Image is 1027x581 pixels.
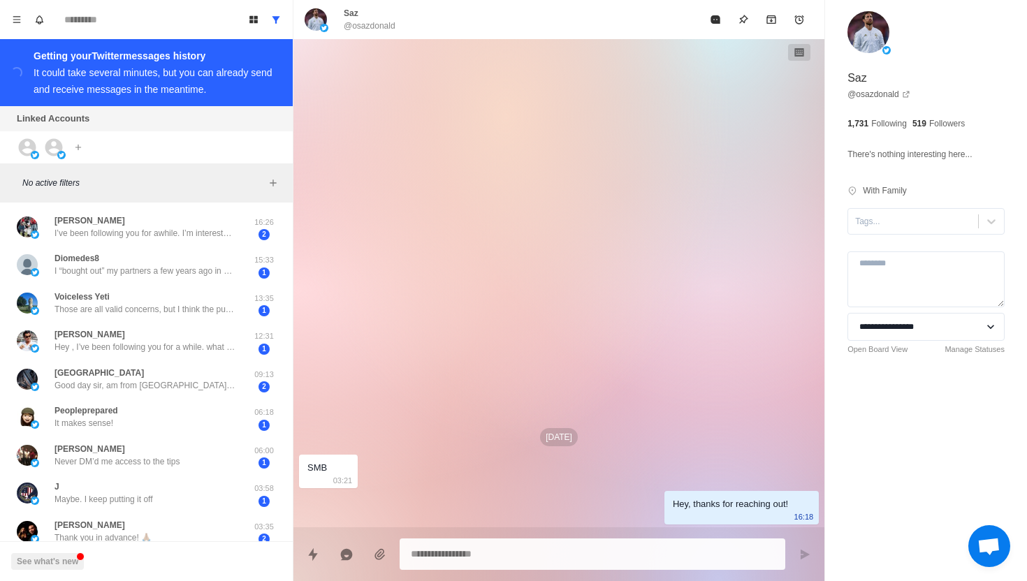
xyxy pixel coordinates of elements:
p: [DATE] [540,428,578,446]
p: I “bought out” my partners a few years ago in my DME business. However, I’ve never been on the bu... [54,265,236,277]
a: Manage Statuses [945,344,1005,355]
img: picture [31,230,39,239]
button: Archive [757,6,785,34]
p: With Family [863,184,907,197]
div: Hey, thanks for reaching out! [673,497,788,512]
span: 1 [258,305,270,316]
p: 1,731 [847,117,868,130]
button: Reply with AI [333,540,360,568]
button: Board View [242,8,265,31]
img: picture [17,521,38,542]
img: picture [305,8,327,31]
p: Linked Accounts [17,112,89,126]
p: No active filters [22,177,265,189]
img: picture [57,151,66,159]
img: picture [31,420,39,429]
img: picture [31,535,39,543]
p: [PERSON_NAME] [54,519,125,531]
p: 16:26 [247,216,282,228]
img: picture [17,483,38,503]
a: Open chat [968,525,1010,567]
p: 16:18 [794,509,814,524]
button: Quick replies [299,540,327,568]
p: 03:21 [333,473,353,488]
span: 1 [258,496,270,507]
div: It could take several minutes, but you can already send and receive messages in the meantime. [34,67,272,95]
p: Good day sir, am from [GEOGRAPHIC_DATA]/DRC. i have been following you on twitter for a while and... [54,379,236,392]
p: 06:00 [247,445,282,457]
img: picture [882,46,891,54]
p: Voiceless Yeti [54,290,110,303]
img: picture [17,406,38,427]
p: Following [871,117,907,130]
p: J [54,480,59,493]
img: picture [31,344,39,353]
p: [PERSON_NAME] [54,214,125,227]
p: 519 [912,117,926,130]
span: 2 [258,229,270,240]
p: Maybe. I keep putting it off [54,493,153,506]
button: See what's new [11,553,84,570]
p: It makes sense! [54,417,113,429]
p: 03:58 [247,483,282,494]
p: 12:31 [247,330,282,342]
img: picture [17,216,38,237]
img: picture [17,330,38,351]
p: 06:18 [247,406,282,418]
img: picture [31,268,39,277]
img: picture [17,293,38,314]
p: [GEOGRAPHIC_DATA] [54,367,144,379]
p: 09:13 [247,369,282,381]
p: 03:35 [247,521,282,533]
img: picture [31,383,39,391]
img: picture [847,11,889,53]
p: [PERSON_NAME] [54,328,125,341]
button: Add filters [265,175,282,191]
img: picture [31,307,39,315]
p: There's nothing interesting here... [847,147,972,162]
button: Menu [6,8,28,31]
button: Add reminder [785,6,813,34]
button: Show all conversations [265,8,287,31]
p: I’ve been following you for awhile. I’m interested in your methods and ways [54,227,236,240]
img: picture [17,254,38,275]
span: 1 [258,344,270,355]
p: 13:35 [247,293,282,304]
div: Getting your Twitter messages history [34,47,276,64]
img: picture [31,151,39,159]
button: Add account [70,139,87,156]
img: picture [320,24,328,32]
button: Pin [729,6,757,34]
a: @osazdonald [847,88,910,101]
div: SMB [307,460,327,476]
span: 2 [258,381,270,392]
p: [PERSON_NAME] [54,443,125,455]
p: Saz [344,7,358,20]
p: Followers [929,117,965,130]
a: Open Board View [847,344,908,355]
button: Send message [791,540,819,568]
p: 15:33 [247,254,282,266]
p: Those are all valid concerns, but I think the purchase cost is the biggest factor for me [54,303,236,316]
button: Add media [366,540,394,568]
img: picture [17,445,38,466]
img: picture [31,497,39,505]
p: Peopleprepared [54,404,118,417]
button: Mark as read [701,6,729,34]
p: Thank you in advance! 🙏🏽 [54,531,152,544]
span: 1 [258,457,270,469]
button: Notifications [28,8,50,31]
img: picture [17,369,38,390]
p: Hey , I’ve been following you for a while. what trucking management company did you go with? [54,341,236,353]
span: 1 [258,267,270,279]
span: 1 [258,420,270,431]
span: 2 [258,534,270,545]
p: Saz [847,70,867,87]
img: picture [31,459,39,467]
p: Diomedes8 [54,252,99,265]
p: @osazdonald [344,20,395,32]
p: Never DM’d me access to the tips [54,455,180,468]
